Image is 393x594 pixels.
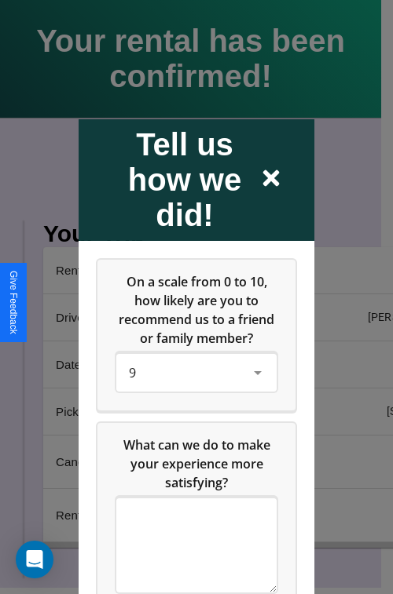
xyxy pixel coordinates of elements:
[116,271,277,347] h5: On a scale from 0 to 10, how likely are you to recommend us to a friend or family member?
[97,259,296,410] div: On a scale from 0 to 10, how likely are you to recommend us to a friend or family member?
[129,363,136,381] span: 9
[16,541,53,578] div: Open Intercom Messenger
[116,353,277,391] div: On a scale from 0 to 10, how likely are you to recommend us to a friend or family member?
[8,271,19,334] div: Give Feedback
[123,435,274,490] span: What can we do to make your experience more satisfying?
[119,272,277,346] span: On a scale from 0 to 10, how likely are you to recommend us to a friend or family member?
[110,126,259,232] h2: Tell us how we did!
